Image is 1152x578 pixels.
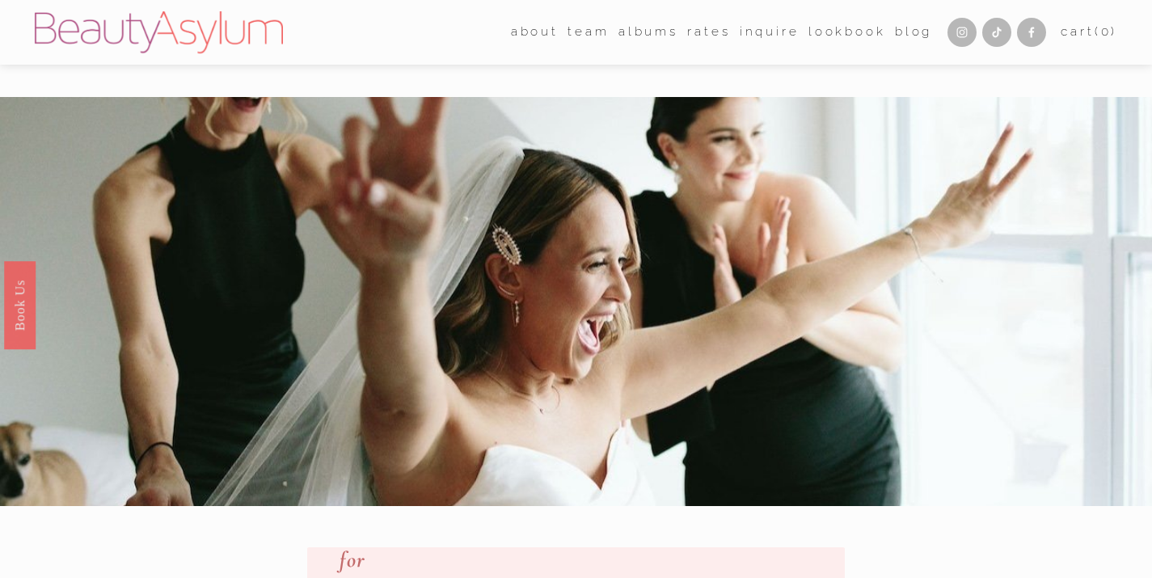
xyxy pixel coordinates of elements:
[511,20,559,45] a: folder dropdown
[568,21,609,44] span: team
[340,546,365,573] em: for
[35,11,283,53] img: Beauty Asylum | Bridal Hair &amp; Makeup Charlotte &amp; Atlanta
[895,20,932,45] a: Blog
[982,18,1011,47] a: TikTok
[4,260,36,348] a: Book Us
[1017,18,1046,47] a: Facebook
[1095,24,1117,39] span: ( )
[618,20,678,45] a: albums
[808,20,886,45] a: Lookbook
[568,20,609,45] a: folder dropdown
[687,20,730,45] a: Rates
[1061,21,1117,44] a: Cart(0)
[740,20,800,45] a: Inquire
[947,18,977,47] a: Instagram
[511,21,559,44] span: about
[1101,24,1112,39] span: 0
